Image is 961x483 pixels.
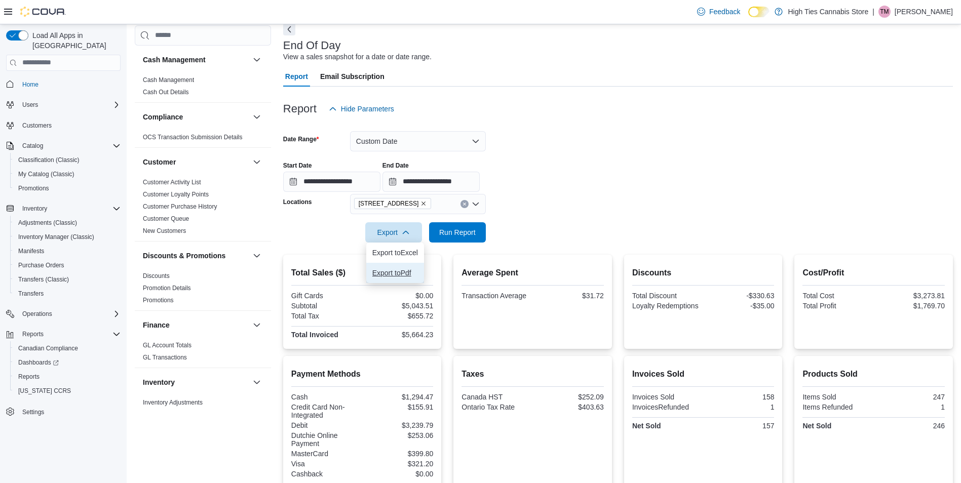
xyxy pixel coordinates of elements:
[143,398,203,407] span: Inventory Adjustments
[14,217,81,229] a: Adjustments (Classic)
[876,302,945,310] div: $1,769.70
[18,290,44,298] span: Transfers
[291,292,360,300] div: Gift Cards
[143,377,249,387] button: Inventory
[372,249,418,257] span: Export to Excel
[291,267,434,279] h2: Total Sales ($)
[22,122,52,130] span: Customers
[291,368,434,380] h2: Payment Methods
[14,288,48,300] a: Transfers
[22,205,47,213] span: Inventory
[10,153,125,167] button: Classification (Classic)
[2,139,125,153] button: Catalog
[2,307,125,321] button: Operations
[462,393,530,401] div: Canada HST
[143,55,206,65] h3: Cash Management
[18,387,71,395] span: [US_STATE] CCRS
[135,131,271,147] div: Compliance
[135,270,271,310] div: Discounts & Promotions
[359,198,419,209] span: [STREET_ADDRESS]
[14,182,53,194] a: Promotions
[143,178,201,186] span: Customer Activity List
[14,288,121,300] span: Transfers
[22,310,52,318] span: Operations
[22,142,43,150] span: Catalog
[143,112,249,122] button: Compliance
[143,215,189,222] a: Customer Queue
[364,393,433,401] div: $1,294.47
[802,422,831,430] strong: Net Sold
[2,118,125,133] button: Customers
[14,371,44,383] a: Reports
[10,384,125,398] button: [US_STATE] CCRS
[420,200,427,207] button: Remove 179 Montreal Rd from selection in this group
[14,154,84,166] a: Classification (Classic)
[18,308,121,320] span: Operations
[802,368,945,380] h2: Products Sold
[364,470,433,478] div: $0.00
[14,259,68,271] a: Purchase Orders
[876,422,945,430] div: 246
[354,198,432,209] span: 179 Montreal Rd
[143,320,249,330] button: Finance
[462,267,604,279] h2: Average Spent
[364,450,433,458] div: $399.80
[18,156,80,164] span: Classification (Classic)
[18,344,78,352] span: Canadian Compliance
[10,341,125,355] button: Canadian Compliance
[143,377,175,387] h3: Inventory
[135,176,271,241] div: Customer
[10,230,125,244] button: Inventory Manager (Classic)
[22,408,44,416] span: Settings
[2,98,125,112] button: Users
[251,111,263,123] button: Compliance
[18,328,121,340] span: Reports
[143,157,176,167] h3: Customer
[788,6,868,18] p: High Ties Cannabis Store
[10,258,125,272] button: Purchase Orders
[143,285,191,292] a: Promotion Details
[14,231,98,243] a: Inventory Manager (Classic)
[10,272,125,287] button: Transfers (Classic)
[143,227,186,234] a: New Customers
[364,302,433,310] div: $5,043.51
[14,356,63,369] a: Dashboards
[10,167,125,181] button: My Catalog (Classic)
[143,88,189,96] span: Cash Out Details
[135,339,271,368] div: Finance
[895,6,953,18] p: [PERSON_NAME]
[6,73,121,446] nav: Complex example
[285,66,308,87] span: Report
[143,190,209,198] span: Customer Loyalty Points
[371,222,416,243] span: Export
[693,2,744,22] a: Feedback
[18,170,74,178] span: My Catalog (Classic)
[143,297,174,304] a: Promotions
[709,7,740,17] span: Feedback
[291,331,338,339] strong: Total Invoiced
[291,450,360,458] div: MasterCard
[283,23,295,35] button: Next
[14,273,73,286] a: Transfers (Classic)
[325,99,398,119] button: Hide Parameters
[460,200,469,208] button: Clear input
[14,342,121,354] span: Canadian Compliance
[2,327,125,341] button: Reports
[18,99,121,111] span: Users
[2,404,125,419] button: Settings
[462,403,530,411] div: Ontario Tax Rate
[283,103,317,115] h3: Report
[439,227,476,237] span: Run Report
[632,368,775,380] h2: Invoices Sold
[18,119,56,132] a: Customers
[632,302,701,310] div: Loyalty Redemptions
[705,422,774,430] div: 157
[143,215,189,223] span: Customer Queue
[143,399,203,406] a: Inventory Adjustments
[143,89,189,96] a: Cash Out Details
[143,296,174,304] span: Promotions
[14,385,75,397] a: [US_STATE] CCRS
[18,308,56,320] button: Operations
[291,403,360,419] div: Credit Card Non-Integrated
[748,17,749,18] span: Dark Mode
